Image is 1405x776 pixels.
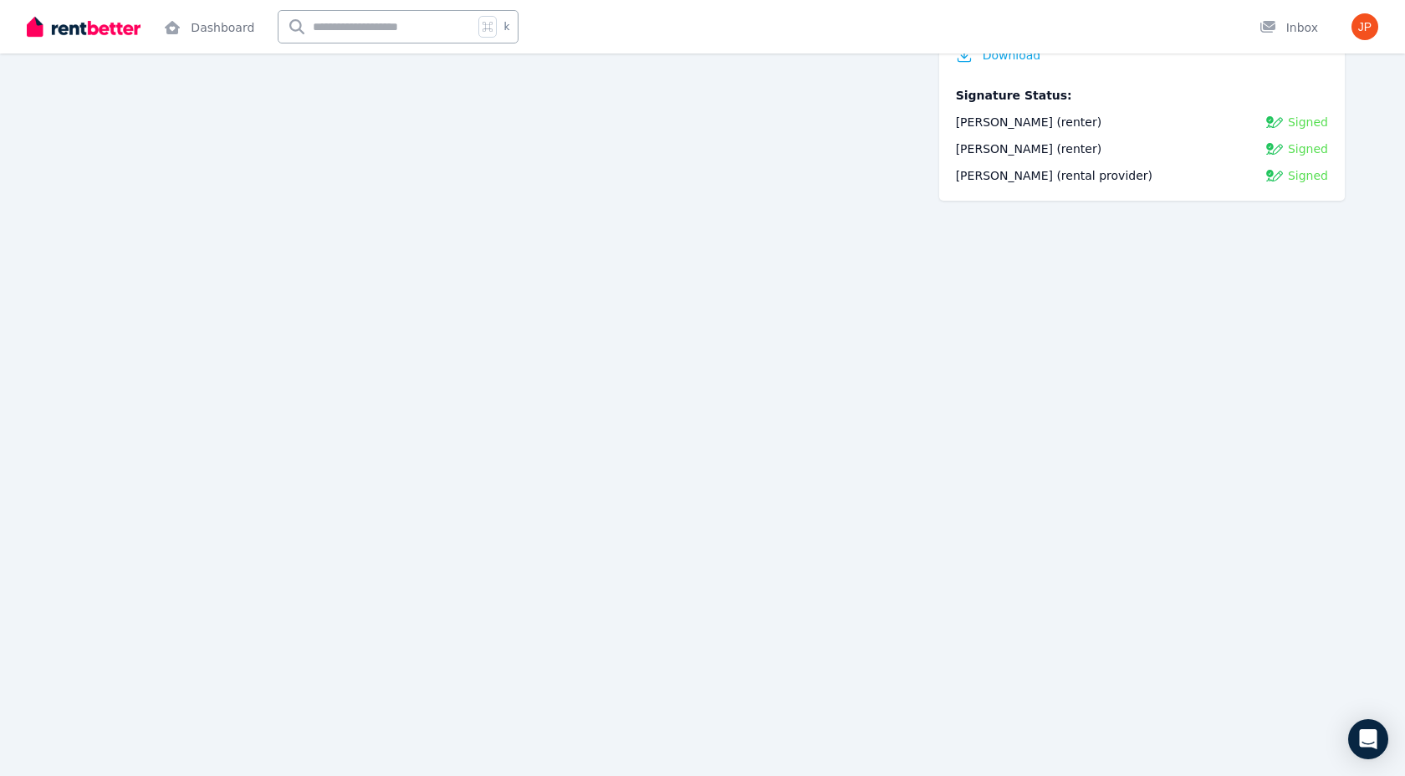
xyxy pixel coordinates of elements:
span: [PERSON_NAME] [956,115,1053,129]
div: (renter) [956,140,1101,157]
img: Signed Lease [1266,114,1283,130]
div: (renter) [956,114,1101,130]
span: [PERSON_NAME] [956,169,1053,182]
div: (rental provider) [956,167,1152,184]
span: k [503,20,509,33]
span: Signed [1288,140,1328,157]
img: Signed Lease [1266,140,1283,157]
span: Download [983,47,1041,64]
p: Signature Status: [956,87,1328,104]
span: Signed [1288,167,1328,184]
img: Signed Lease [1266,167,1283,184]
span: Signed [1288,114,1328,130]
img: RentBetter [27,14,140,39]
span: [PERSON_NAME] [956,142,1053,156]
img: Jessica Perchman [1351,13,1378,40]
div: Inbox [1259,19,1318,36]
div: Open Intercom Messenger [1348,719,1388,759]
